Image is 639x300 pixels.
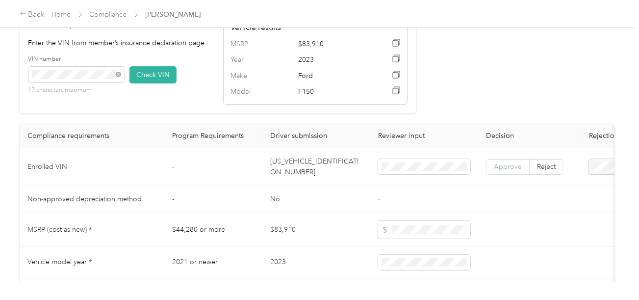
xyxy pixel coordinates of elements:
span: Ford [298,71,366,82]
td: No [262,186,370,213]
span: - [378,195,380,203]
td: Non-approved depreciation method [20,186,164,213]
td: [US_VEHICLE_IDENTIFICATION_NUMBER] [262,148,370,186]
label: VIN number [28,55,125,64]
a: Home [52,10,71,19]
span: Non-approved depreciation method [27,195,142,203]
td: 2021 or newer [164,247,262,279]
td: $44,280 or more [164,213,262,247]
th: Driver submission [262,124,370,148]
td: $83,910 [262,213,370,247]
span: Make [230,71,272,82]
td: Vehicle model year * [20,247,164,279]
th: Reviewer input [370,124,478,148]
td: 2023 [262,247,370,279]
span: Model [230,86,272,97]
th: Decision [478,124,581,148]
button: Check VIN [129,66,177,83]
span: Approve [494,163,522,171]
a: Compliance [90,10,127,19]
span: MSRP (cost as new) * [27,225,92,234]
span: 2023 [298,55,366,65]
th: Program Requirements [164,124,262,148]
iframe: Everlance-gr Chat Button Frame [584,245,639,300]
span: Vehicle model year * [27,258,92,266]
span: Reject [537,163,556,171]
td: MSRP (cost as new) * [20,213,164,247]
span: Year [230,55,272,65]
span: [PERSON_NAME] [146,9,201,20]
td: - [164,186,262,213]
span: F150 [298,86,366,97]
div: Back [20,9,45,21]
span: $83,910 [298,39,366,50]
p: Enter the VIN from member’s insurance declaration page [28,38,213,48]
td: Enrolled VIN [20,148,164,186]
td: - [164,148,262,186]
p: 17 characters maximum [28,86,125,95]
th: Compliance requirements [20,124,164,148]
span: MSRP [230,39,272,50]
span: Enrolled VIN [27,163,67,171]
